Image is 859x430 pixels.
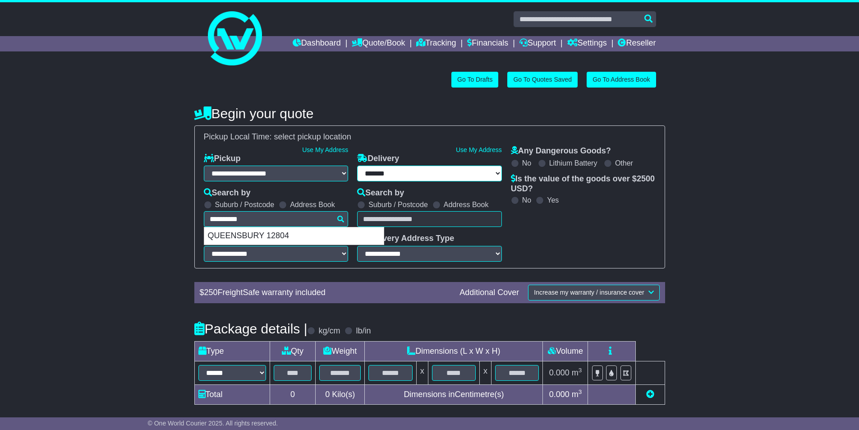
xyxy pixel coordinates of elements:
[579,367,582,374] sup: 3
[195,288,455,298] div: $ FreightSafe warranty included
[480,361,492,384] td: x
[572,390,582,399] span: m
[194,384,270,404] td: Total
[325,390,330,399] span: 0
[365,341,543,361] td: Dimensions (L x W x H)
[215,200,275,209] label: Suburb / Postcode
[511,184,528,193] span: USD
[534,289,644,296] span: Increase my warranty / insurance cover
[416,36,456,51] a: Tracking
[293,36,341,51] a: Dashboard
[290,200,335,209] label: Address Book
[455,288,524,298] div: Additional Cover
[352,36,405,51] a: Quote/Book
[579,388,582,395] sup: 3
[456,146,502,153] a: Use My Address
[444,200,489,209] label: Address Book
[519,36,556,51] a: Support
[204,154,241,164] label: Pickup
[357,188,404,198] label: Search by
[511,146,611,156] label: Any Dangerous Goods?
[316,341,365,361] td: Weight
[572,368,582,377] span: m
[357,154,399,164] label: Delivery
[302,146,348,153] a: Use My Address
[368,200,428,209] label: Suburb / Postcode
[194,321,308,336] h4: Package details |
[416,361,428,384] td: x
[194,341,270,361] td: Type
[511,174,656,194] label: Is the value of the goods over $ ?
[204,227,384,245] div: QUEENSBURY 12804
[357,234,454,244] label: Delivery Address Type
[549,159,597,167] label: Lithium Battery
[316,384,365,404] td: Kilo(s)
[451,72,498,88] a: Go To Drafts
[270,384,316,404] td: 0
[547,196,559,204] label: Yes
[467,36,508,51] a: Financials
[318,326,340,336] label: kg/cm
[646,390,654,399] a: Add new item
[567,36,607,51] a: Settings
[365,384,543,404] td: Dimensions in Centimetre(s)
[199,132,660,142] div: Pickup Local Time:
[522,196,531,204] label: No
[549,368,570,377] span: 0.000
[618,36,656,51] a: Reseller
[274,132,351,141] span: select pickup location
[270,341,316,361] td: Qty
[528,285,659,301] button: Increase my warranty / insurance cover
[615,159,633,167] label: Other
[549,390,570,399] span: 0.000
[194,106,665,121] h4: Begin your quote
[587,72,656,88] a: Go To Address Book
[204,288,218,297] span: 250
[522,159,531,167] label: No
[356,326,371,336] label: lb/in
[543,341,588,361] td: Volume
[507,72,578,88] a: Go To Quotes Saved
[637,174,655,183] span: 2500
[148,420,278,427] span: © One World Courier 2025. All rights reserved.
[204,188,251,198] label: Search by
